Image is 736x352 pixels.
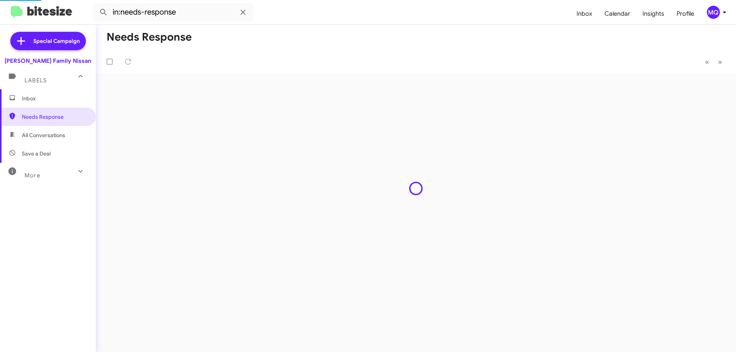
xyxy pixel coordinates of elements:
button: Previous [700,54,714,70]
a: Inbox [570,3,598,25]
span: Labels [25,77,47,84]
span: « [705,57,709,67]
nav: Page navigation example [701,54,727,70]
a: Calendar [598,3,636,25]
button: MQ [700,6,728,19]
div: [PERSON_NAME] Family Nissan [5,57,91,65]
input: Search [93,3,254,21]
span: All Conversations [22,131,65,139]
a: Profile [670,3,700,25]
span: More [25,172,40,179]
span: » [718,57,722,67]
span: Needs Response [22,113,87,121]
a: Special Campaign [10,32,86,50]
button: Next [713,54,727,70]
div: MQ [707,6,720,19]
a: Insights [636,3,670,25]
span: Inbox [22,95,87,102]
span: Save a Deal [22,150,51,157]
h1: Needs Response [107,31,192,43]
span: Special Campaign [33,37,80,45]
